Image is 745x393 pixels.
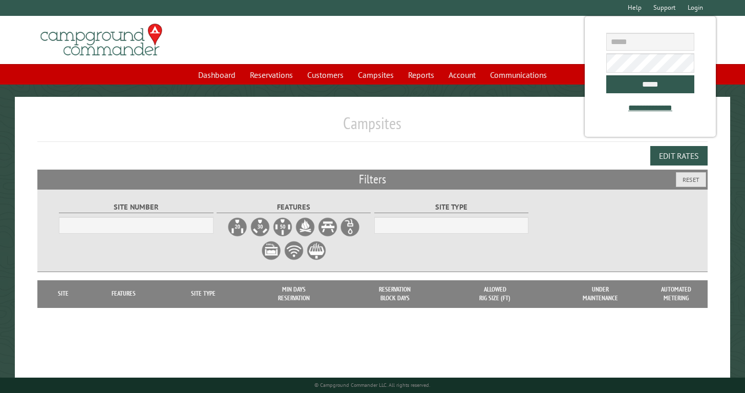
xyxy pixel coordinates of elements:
a: Dashboard [192,65,242,85]
label: Firepit [295,217,315,237]
th: Automated metering [656,280,697,307]
label: 30A Electrical Hookup [250,217,270,237]
th: Under Maintenance [545,280,656,307]
th: Site Type [163,280,243,307]
th: Features [84,280,163,307]
label: Water Hookup [340,217,360,237]
a: Reports [402,65,440,85]
a: Reservations [244,65,299,85]
h1: Campsites [37,113,708,141]
label: WiFi Service [284,240,304,261]
button: Reset [676,172,706,187]
a: Campsites [352,65,400,85]
label: Sewer Hookup [261,240,282,261]
a: Communications [484,65,553,85]
label: Site Type [374,201,528,213]
label: 20A Electrical Hookup [227,217,248,237]
a: Account [442,65,482,85]
small: © Campground Commander LLC. All rights reserved. [314,382,430,388]
label: Grill [306,240,327,261]
label: Features [217,201,371,213]
label: 50A Electrical Hookup [272,217,293,237]
label: Picnic Table [317,217,338,237]
button: Edit Rates [650,146,708,166]
th: Site [42,280,84,307]
th: Reservation Block Days [345,280,445,307]
th: Min Days Reservation [244,280,345,307]
a: Customers [301,65,350,85]
th: Allowed Rig Size (ft) [445,280,545,307]
img: Campground Commander [37,20,165,60]
h2: Filters [37,170,708,189]
label: Site Number [59,201,213,213]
